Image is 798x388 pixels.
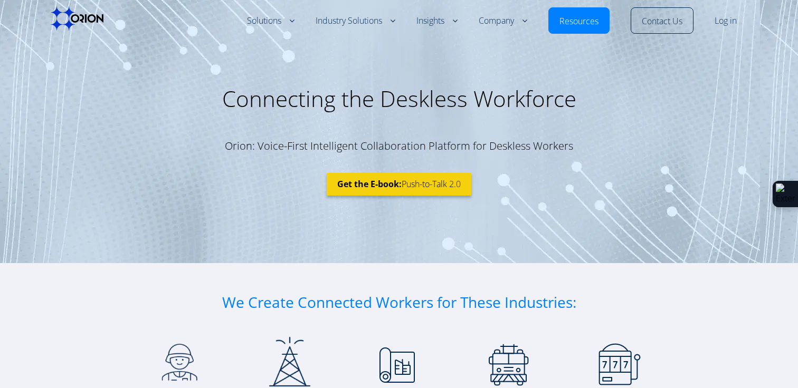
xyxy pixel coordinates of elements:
[776,183,795,205] img: Extension Icon
[5,85,793,112] h1: Connecting the Deskless Workforce
[247,15,294,27] a: Solutions
[51,6,103,31] img: Orion labs Black logo
[5,141,793,151] h6: Orion: Voice-First Intelligent Collaboration Platform for Deskless Workers
[316,15,395,27] a: Industry Solutions
[479,15,527,27] a: Company
[416,15,458,27] a: Insights
[337,178,402,190] b: Get the E-book:
[559,15,598,28] a: Resources
[642,15,682,28] a: Contact Us
[327,173,471,196] a: Get the E-book:Push-to-Talk 2.0
[214,295,584,309] h3: We Create Connected Workers for These Industries:
[715,15,737,27] a: Log in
